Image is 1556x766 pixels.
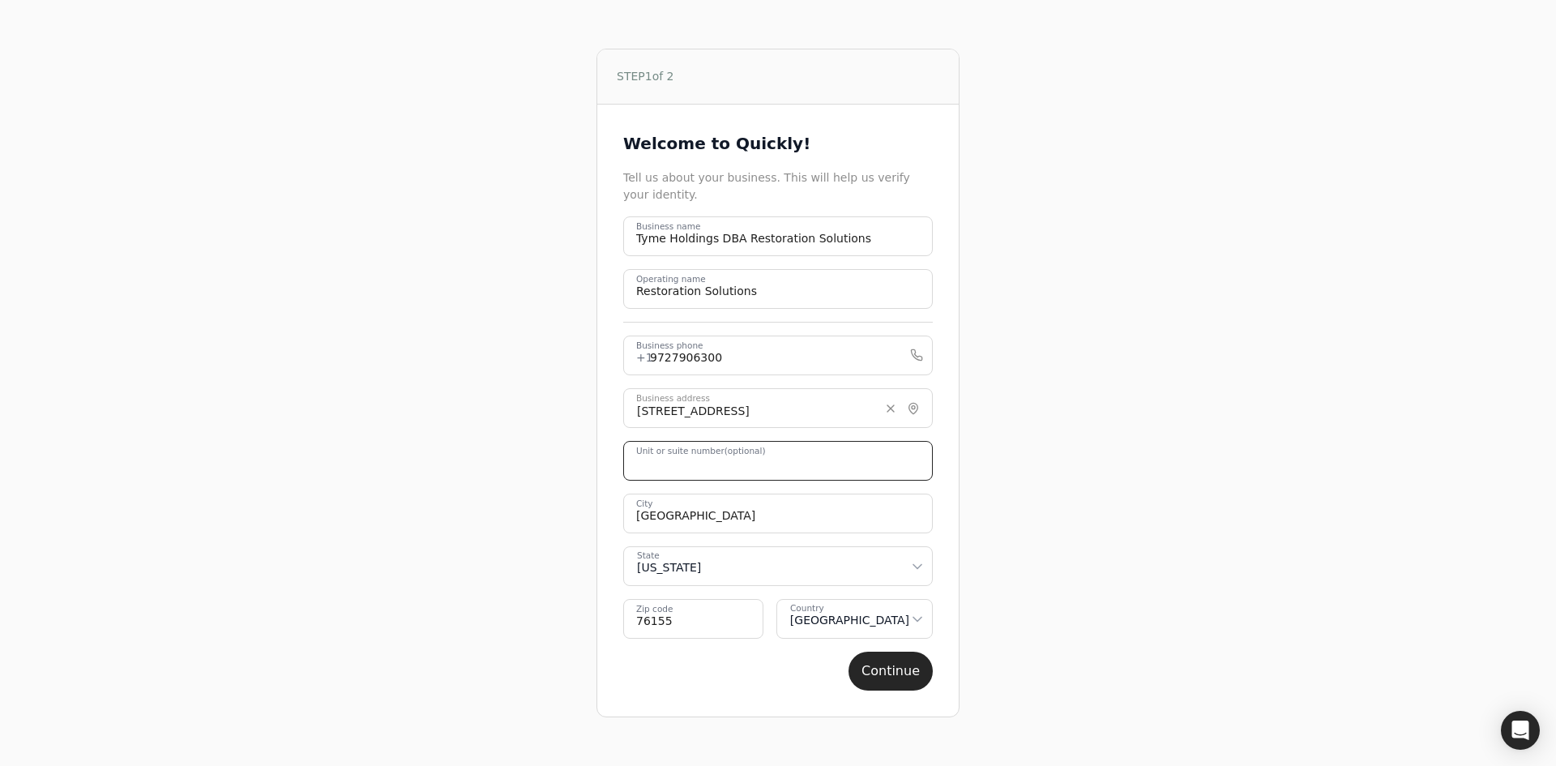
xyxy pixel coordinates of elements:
div: Tell us about your business. This will help us verify your identity. [623,169,933,203]
label: Business phone [636,340,703,353]
span: STEP 1 of 2 [617,68,674,85]
label: Business address [636,392,710,405]
label: Unit or suite number (optional) [636,445,765,458]
div: Country [790,602,824,615]
button: Continue [849,652,933,691]
label: Operating name [636,273,706,286]
div: Welcome to Quickly! [623,131,933,156]
label: Zip code [636,603,673,616]
label: City [636,498,653,511]
div: Open Intercom Messenger [1501,711,1540,750]
div: State [637,550,660,563]
label: Business name [636,220,700,233]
